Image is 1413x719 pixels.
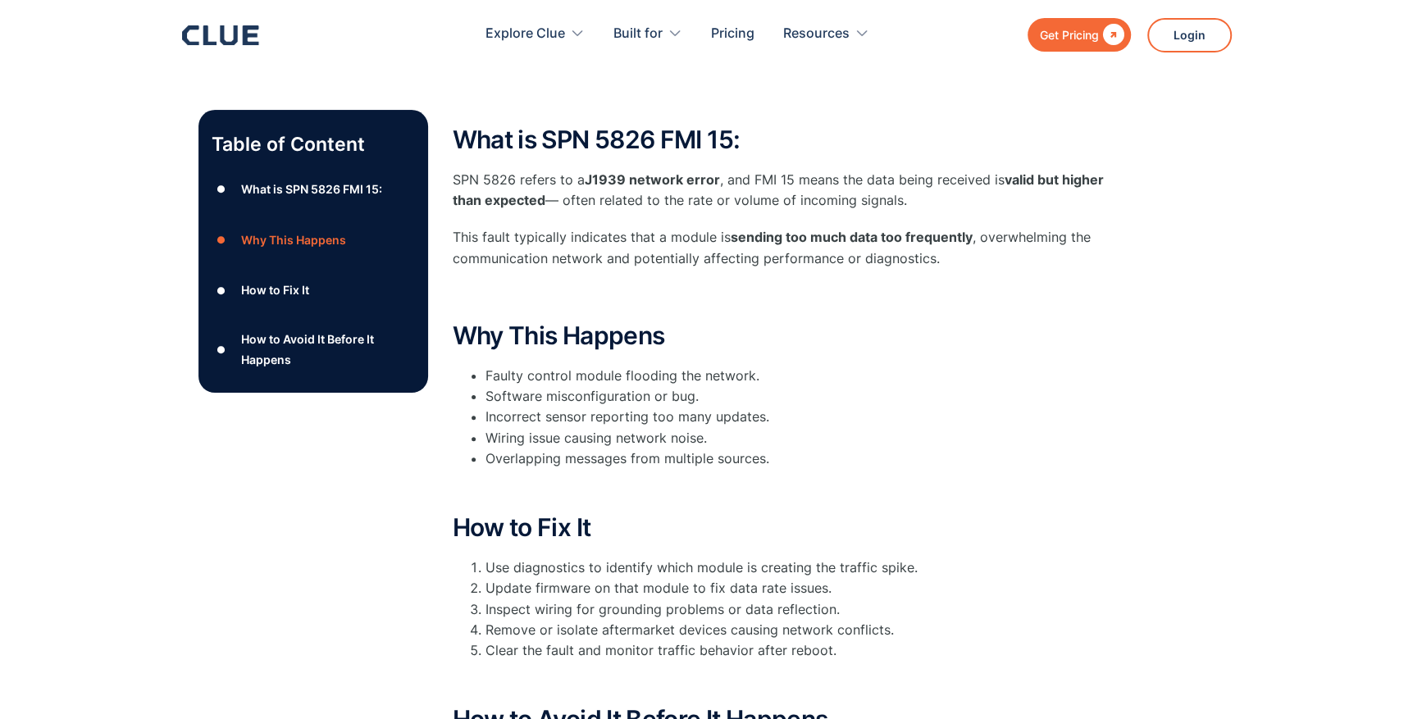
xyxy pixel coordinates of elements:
[485,366,1109,386] li: Faulty control module flooding the network.
[453,285,1109,306] p: ‍
[453,669,1109,689] p: ‍
[1147,18,1232,52] a: Login
[485,8,565,60] div: Explore Clue
[212,177,231,202] div: ●
[212,131,415,157] p: Table of Content
[240,329,414,370] div: How to Avoid It Before It Happens
[453,126,1109,153] h2: What is SPN 5826 FMI 15:
[613,8,682,60] div: Built for
[453,514,1109,541] h2: How to Fix It
[485,620,1109,640] li: Remove or isolate aftermarket devices causing network conflicts.
[453,170,1109,211] p: SPN 5826 refers to a , and FMI 15 means the data being received is — often related to the rate or...
[485,407,1109,427] li: Incorrect sensor reporting too many updates.
[453,322,1109,349] h2: Why This Happens
[212,278,415,303] a: ●How to Fix It
[485,599,1109,620] li: Inspect wiring for grounding problems or data reflection.
[585,171,720,188] strong: J1939 network error
[212,228,415,253] a: ●Why This Happens
[485,428,1109,448] li: Wiring issue causing network noise.
[212,228,231,253] div: ●
[783,8,850,60] div: Resources
[1040,25,1099,45] div: Get Pricing
[212,278,231,303] div: ●
[240,230,345,250] div: Why This Happens
[485,386,1109,407] li: Software misconfiguration or bug.
[1099,25,1124,45] div: 
[485,448,1109,469] li: Overlapping messages from multiple sources.
[485,557,1109,578] li: Use diagnostics to identify which module is creating the traffic spike.
[485,640,1109,661] li: Clear the fault and monitor traffic behavior after reboot.
[485,578,1109,598] li: Update firmware on that module to fix data rate issues.
[1028,18,1131,52] a: Get Pricing
[485,8,585,60] div: Explore Clue
[453,477,1109,498] p: ‍
[212,337,231,362] div: ●
[731,229,973,245] strong: sending too much data too frequently
[783,8,869,60] div: Resources
[453,227,1109,268] p: This fault typically indicates that a module is , overwhelming the communication network and pote...
[240,179,381,199] div: What is SPN 5826 FMI 15:
[212,329,415,370] a: ●How to Avoid It Before It Happens
[613,8,663,60] div: Built for
[212,177,415,202] a: ●What is SPN 5826 FMI 15:
[711,8,754,60] a: Pricing
[240,280,308,300] div: How to Fix It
